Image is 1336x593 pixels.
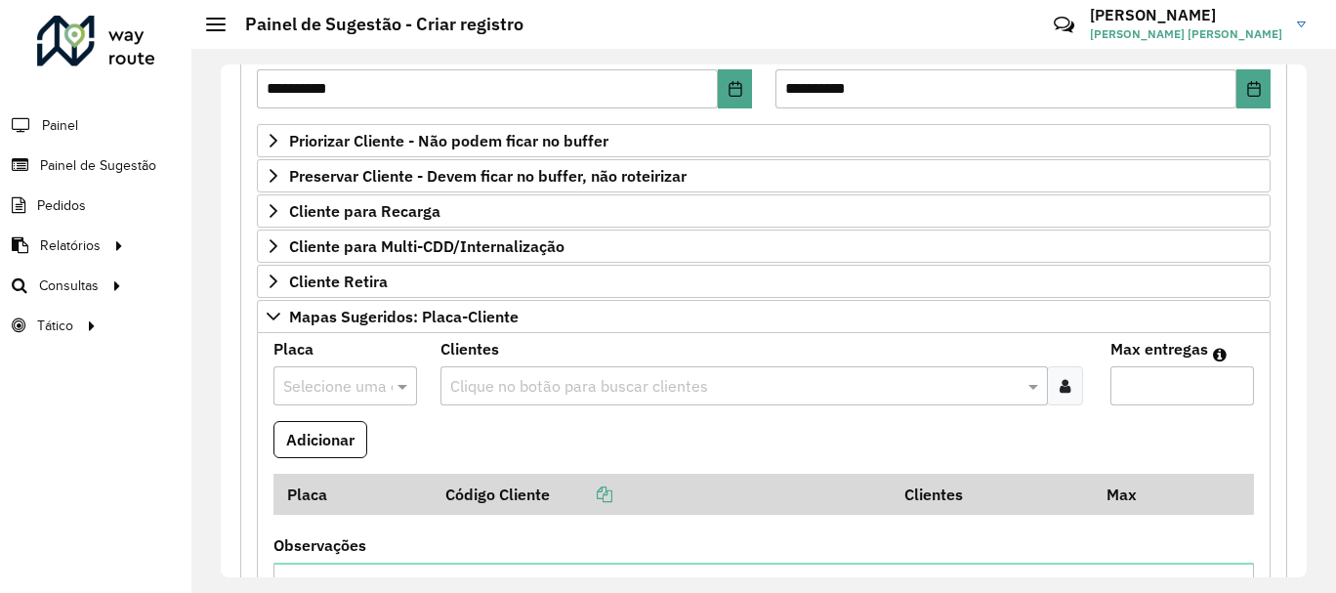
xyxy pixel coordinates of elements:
[273,474,432,515] th: Placa
[1090,25,1282,43] span: [PERSON_NAME] [PERSON_NAME]
[226,14,523,35] h2: Painel de Sugestão - Criar registro
[273,533,366,557] label: Observações
[37,316,73,336] span: Tático
[289,168,687,184] span: Preservar Cliente - Devem ficar no buffer, não roteirizar
[257,194,1271,228] a: Cliente para Recarga
[718,69,752,108] button: Choose Date
[1110,337,1208,360] label: Max entregas
[257,230,1271,263] a: Cliente para Multi-CDD/Internalização
[1043,4,1085,46] a: Contato Rápido
[550,485,612,504] a: Copiar
[257,159,1271,192] a: Preservar Cliente - Devem ficar no buffer, não roteirizar
[1093,474,1171,515] th: Max
[289,203,440,219] span: Cliente para Recarga
[257,265,1271,298] a: Cliente Retira
[257,124,1271,157] a: Priorizar Cliente - Não podem ficar no buffer
[891,474,1093,515] th: Clientes
[440,337,499,360] label: Clientes
[1236,69,1271,108] button: Choose Date
[273,337,313,360] label: Placa
[273,421,367,458] button: Adicionar
[42,115,78,136] span: Painel
[289,238,564,254] span: Cliente para Multi-CDD/Internalização
[40,235,101,256] span: Relatórios
[289,274,388,289] span: Cliente Retira
[289,309,519,324] span: Mapas Sugeridos: Placa-Cliente
[40,155,156,176] span: Painel de Sugestão
[1090,6,1282,24] h3: [PERSON_NAME]
[37,195,86,216] span: Pedidos
[289,133,608,148] span: Priorizar Cliente - Não podem ficar no buffer
[432,474,891,515] th: Código Cliente
[39,275,99,296] span: Consultas
[1213,347,1227,362] em: Máximo de clientes que serão colocados na mesma rota com os clientes informados
[257,300,1271,333] a: Mapas Sugeridos: Placa-Cliente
